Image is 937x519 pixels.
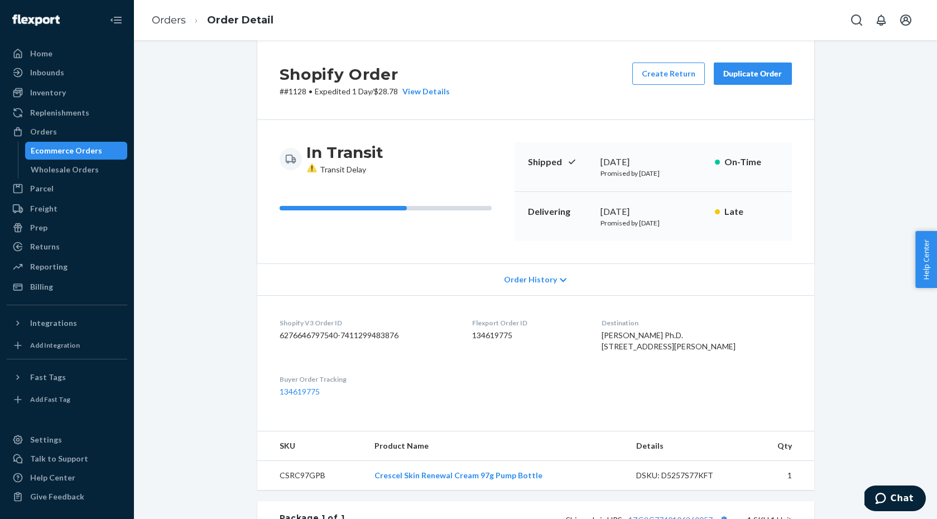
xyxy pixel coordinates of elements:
th: Qty [749,431,814,461]
div: Duplicate Order [723,68,782,79]
button: Close Navigation [105,9,127,31]
div: Fast Tags [30,372,66,383]
p: Late [724,205,779,218]
h3: In Transit [306,142,383,162]
div: Talk to Support [30,453,88,464]
th: Details [627,431,750,461]
div: Ecommerce Orders [31,145,102,156]
a: Returns [7,238,127,256]
button: View Details [398,86,450,97]
div: Returns [30,241,60,252]
div: Integrations [30,318,77,329]
p: Promised by [DATE] [600,218,706,228]
div: Inbounds [30,67,64,78]
p: # #1128 / $28.78 [280,86,450,97]
div: Settings [30,434,62,445]
p: On-Time [724,156,779,169]
button: Open Search Box [845,9,868,31]
button: Create Return [632,63,705,85]
div: DSKU: D5257S77KFT [636,470,741,481]
button: Fast Tags [7,368,127,386]
div: Orders [30,126,57,137]
p: Delivering [528,205,592,218]
a: Add Integration [7,337,127,354]
a: Parcel [7,180,127,198]
a: Replenishments [7,104,127,122]
a: Settings [7,431,127,449]
div: Home [30,48,52,59]
dt: Flexport Order ID [472,318,584,328]
h2: Shopify Order [280,63,450,86]
div: Billing [30,281,53,292]
a: Inbounds [7,64,127,81]
ol: breadcrumbs [143,4,282,37]
button: Talk to Support [7,450,127,468]
div: Reporting [30,261,68,272]
div: Wholesale Orders [31,164,99,175]
div: Add Integration [30,340,80,350]
a: Prep [7,219,127,237]
button: Duplicate Order [714,63,792,85]
span: Transit Delay [306,165,366,174]
a: Wholesale Orders [25,161,128,179]
dt: Destination [602,318,792,328]
div: [DATE] [600,156,706,169]
div: Add Fast Tag [30,395,70,404]
img: Flexport logo [12,15,60,26]
span: Order History [504,274,557,285]
td: 1 [749,461,814,491]
span: • [309,86,313,96]
a: Order Detail [207,14,273,26]
button: Integrations [7,314,127,332]
div: Freight [30,203,57,214]
a: 134619775 [280,387,320,396]
button: Give Feedback [7,488,127,506]
p: Promised by [DATE] [600,169,706,178]
button: Open account menu [895,9,917,31]
th: Product Name [366,431,627,461]
a: Reporting [7,258,127,276]
th: SKU [257,431,366,461]
a: Orders [7,123,127,141]
a: Help Center [7,469,127,487]
dt: Shopify V3 Order ID [280,318,455,328]
td: CSRC97GPB [257,461,366,491]
span: [PERSON_NAME] Ph.D. [STREET_ADDRESS][PERSON_NAME] [602,330,736,351]
iframe: Opens a widget where you can chat to one of our agents [864,486,926,513]
a: Crescel Skin Renewal Cream 97g Pump Bottle [374,470,542,480]
a: Home [7,45,127,63]
button: Open notifications [870,9,892,31]
button: Help Center [915,231,937,288]
a: Ecommerce Orders [25,142,128,160]
div: Inventory [30,87,66,98]
div: [DATE] [600,205,706,218]
div: Help Center [30,472,75,483]
a: Billing [7,278,127,296]
a: Add Fast Tag [7,391,127,409]
a: Freight [7,200,127,218]
div: Prep [30,222,47,233]
div: Give Feedback [30,491,84,502]
div: Replenishments [30,107,89,118]
dt: Buyer Order Tracking [280,374,455,384]
dd: 134619775 [472,330,584,341]
div: Parcel [30,183,54,194]
span: Expedited 1 Day [315,86,371,96]
p: Shipped [528,156,592,169]
dd: 6276646797540-7411299483876 [280,330,455,341]
a: Inventory [7,84,127,102]
a: Orders [152,14,186,26]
